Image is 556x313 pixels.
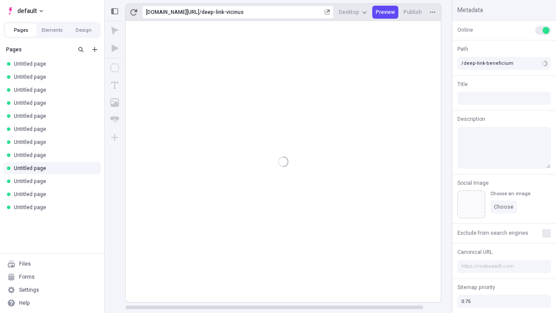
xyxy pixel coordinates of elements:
div: Untitled page [14,87,94,93]
div: Untitled page [14,73,94,80]
button: Elements [36,23,68,37]
div: Untitled page [14,113,94,120]
div: Untitled page [14,100,94,107]
button: Pages [5,23,36,37]
span: Path [457,45,468,53]
button: Choose [490,200,517,213]
span: Canonical URL [457,248,493,256]
input: https://makeswift.com [457,260,551,273]
div: Choose an image [490,190,530,197]
div: / [199,9,202,16]
span: default [17,6,37,16]
span: Sitemap priority [457,283,495,291]
span: Social Image [457,179,489,187]
span: Online [457,26,473,34]
span: Desktop [339,9,359,16]
div: Untitled page [14,152,94,159]
span: Choose [494,203,513,210]
div: deep-link-vicinus [202,9,323,16]
button: Text [107,77,122,93]
div: Settings [19,286,39,293]
div: Forms [19,273,35,280]
span: Preview [376,9,395,16]
button: Publish [400,6,425,19]
button: Box [107,60,122,76]
button: Preview [372,6,398,19]
div: Untitled page [14,165,94,172]
div: Untitled page [14,191,94,198]
button: Button [107,112,122,128]
button: Image [107,95,122,110]
div: Files [19,260,31,267]
span: Publish [404,9,422,16]
div: Untitled page [14,60,94,67]
div: Pages [6,46,72,53]
div: Untitled page [14,126,94,133]
button: Select site [3,4,46,17]
span: Title [457,80,468,88]
button: Design [68,23,99,37]
div: Untitled page [14,178,94,185]
div: Help [19,300,30,306]
span: Description [457,115,485,123]
div: [URL][DOMAIN_NAME] [146,9,199,16]
div: Untitled page [14,204,94,211]
span: Exclude from search engines [457,229,528,237]
div: Untitled page [14,139,94,146]
button: Add new [89,44,100,55]
button: Desktop [335,6,371,19]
